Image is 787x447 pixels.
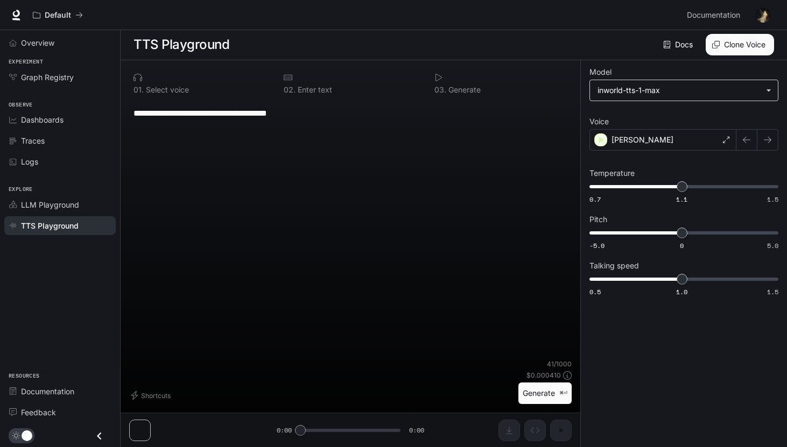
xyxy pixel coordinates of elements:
span: 1.0 [676,287,687,296]
p: Talking speed [589,262,639,269]
button: Close drawer [87,425,111,447]
span: LLM Playground [21,199,79,210]
button: Clone Voice [706,34,774,55]
p: 0 1 . [133,86,144,94]
button: User avatar [753,4,774,26]
div: inworld-tts-1-max [590,80,778,101]
a: Feedback [4,403,116,422]
a: Graph Registry [4,68,116,87]
p: Default [45,11,71,20]
span: TTS Playground [21,220,79,231]
span: -5.0 [589,241,605,250]
p: 0 2 . [284,86,296,94]
span: 5.0 [767,241,778,250]
p: 0 3 . [434,86,446,94]
span: Graph Registry [21,72,74,83]
span: Overview [21,37,54,48]
a: Traces [4,131,116,150]
span: Documentation [687,9,740,22]
span: 1.5 [767,287,778,296]
span: 0.5 [589,287,601,296]
span: 0 [680,241,684,250]
p: 41 / 1000 [547,359,572,368]
span: Traces [21,135,45,146]
p: Voice [589,118,609,125]
span: Dashboards [21,114,64,125]
a: Logs [4,152,116,171]
a: TTS Playground [4,216,116,235]
span: 1.5 [767,195,778,204]
a: Docs [661,34,697,55]
span: Feedback [21,407,56,418]
p: Select voice [144,86,189,94]
p: $ 0.000410 [526,371,561,380]
a: Dashboards [4,110,116,129]
a: Documentation [4,382,116,401]
a: Overview [4,33,116,52]
img: User avatar [756,8,771,23]
a: LLM Playground [4,195,116,214]
p: [PERSON_NAME] [612,134,673,145]
a: Documentation [683,4,748,26]
span: Documentation [21,386,74,397]
button: Generate⌘⏎ [518,382,572,405]
p: ⌘⏎ [559,390,567,396]
p: Generate [446,86,481,94]
span: 1.1 [676,195,687,204]
button: All workspaces [28,4,88,26]
button: Shortcuts [129,387,175,404]
span: Dark mode toggle [22,429,32,441]
p: Enter text [296,86,332,94]
p: Model [589,68,612,76]
span: 0.7 [589,195,601,204]
p: Pitch [589,216,607,223]
span: Logs [21,156,38,167]
p: Temperature [589,169,635,177]
div: inworld-tts-1-max [598,85,761,96]
h1: TTS Playground [133,34,229,55]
